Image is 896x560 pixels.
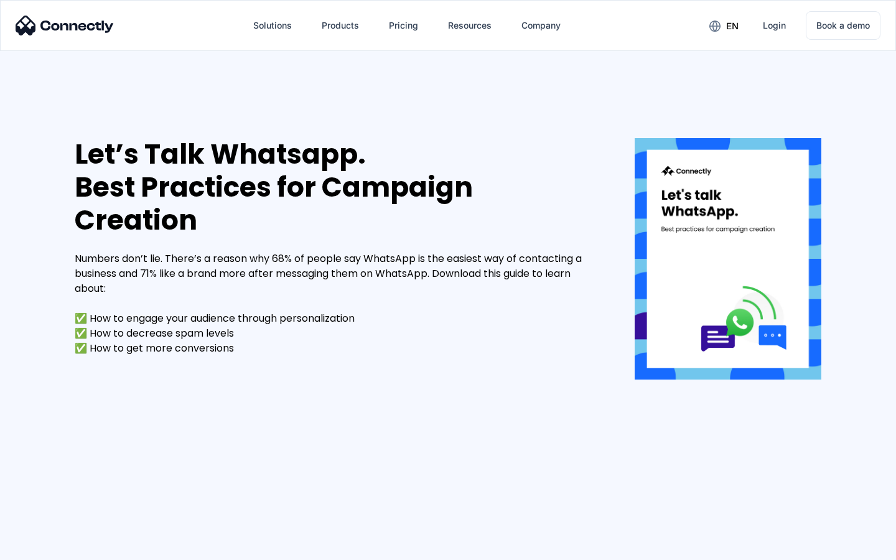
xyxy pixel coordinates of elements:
a: Book a demo [806,11,880,40]
ul: Language list [25,538,75,556]
div: Solutions [243,11,302,40]
div: Company [511,11,571,40]
aside: Language selected: English [12,538,75,556]
img: Connectly Logo [16,16,114,35]
div: Resources [438,11,502,40]
div: Company [521,17,561,34]
div: en [726,17,739,35]
div: Numbers don’t lie. There’s a reason why 68% of people say WhatsApp is the easiest way of contacti... [75,251,597,356]
div: Pricing [389,17,418,34]
div: Solutions [253,17,292,34]
div: Login [763,17,786,34]
div: en [699,16,748,35]
div: Let’s Talk Whatsapp. Best Practices for Campaign Creation [75,138,597,236]
a: Pricing [379,11,428,40]
div: Products [322,17,359,34]
div: Products [312,11,369,40]
div: Resources [448,17,492,34]
a: Login [753,11,796,40]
